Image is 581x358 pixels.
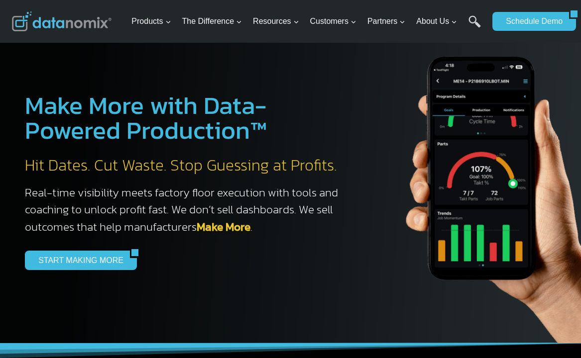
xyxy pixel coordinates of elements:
[197,218,250,235] a: Make More
[182,15,242,28] span: The Difference
[25,251,130,269] a: START MAKING MORE
[12,11,112,31] img: Datanomix
[25,93,339,143] h1: Make More with Data-Powered Production™
[416,15,457,28] span: About Us
[468,15,481,38] a: Search
[367,15,405,28] span: Partners
[131,15,171,28] span: Products
[253,15,299,28] span: Resources
[310,15,356,28] span: Customers
[25,155,339,176] h2: Hit Dates. Cut Waste. Stop Guessing at Profits.
[531,310,581,358] iframe: Chat Widget
[492,12,569,31] a: Schedule Demo
[25,184,339,236] h3: Real-time visibility meets factory floor execution with tools and coaching to unlock profit fast....
[127,5,487,38] nav: Primary Navigation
